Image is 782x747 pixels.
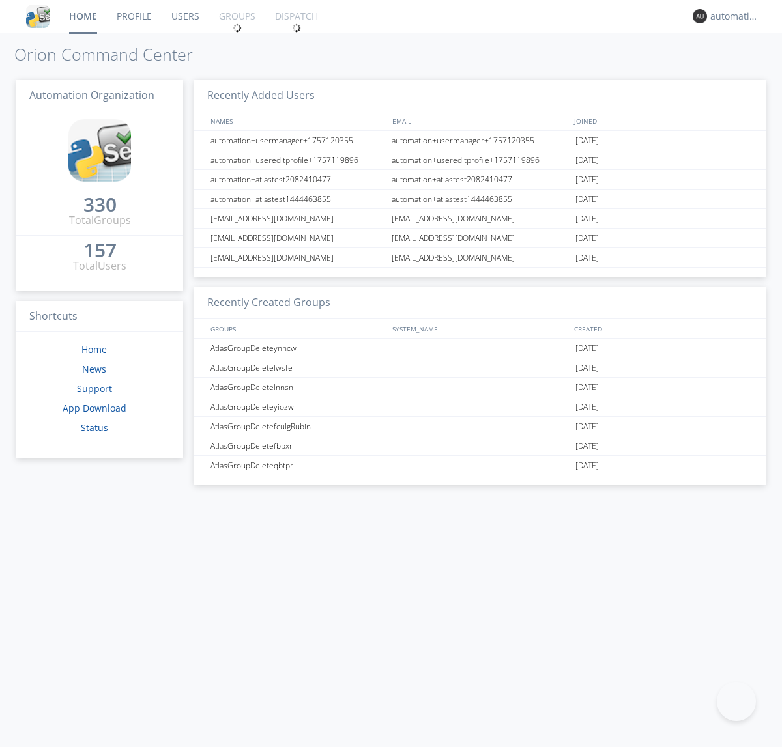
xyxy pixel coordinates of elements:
img: 373638.png [693,9,707,23]
img: spin.svg [292,23,301,33]
a: AtlasGroupDeletefbpxr[DATE] [194,436,766,456]
span: [DATE] [575,339,599,358]
div: automation+atlastest1444463855 [207,190,388,208]
div: CREATED [571,319,753,338]
div: [EMAIL_ADDRESS][DOMAIN_NAME] [388,209,572,228]
div: automation+usereditprofile+1757119896 [207,150,388,169]
div: NAMES [207,111,386,130]
a: News [82,363,106,375]
a: AtlasGroupDeletelnnsn[DATE] [194,378,766,397]
div: AtlasGroupDeletelwsfe [207,358,388,377]
a: AtlasGroupDeleteyiozw[DATE] [194,397,766,417]
div: AtlasGroupDeletefculgRubin [207,417,388,436]
img: spin.svg [233,23,242,33]
span: [DATE] [575,397,599,417]
div: 157 [83,244,117,257]
div: [EMAIL_ADDRESS][DOMAIN_NAME] [207,229,388,247]
div: EMAIL [389,111,571,130]
span: [DATE] [575,190,599,209]
a: 157 [83,244,117,259]
a: AtlasGroupDeletelwsfe[DATE] [194,358,766,378]
div: AtlasGroupDeleteynncw [207,339,388,358]
div: automation+usermanager+1757120355 [207,131,388,150]
a: 330 [83,198,117,213]
img: cddb5a64eb264b2086981ab96f4c1ba7 [26,5,50,28]
a: automation+atlastest1444463855automation+atlastest1444463855[DATE] [194,190,766,209]
div: Total Groups [69,213,131,228]
a: AtlasGroupDeletefculgRubin[DATE] [194,417,766,436]
div: JOINED [571,111,753,130]
span: [DATE] [575,248,599,268]
span: [DATE] [575,456,599,475]
a: [EMAIL_ADDRESS][DOMAIN_NAME][EMAIL_ADDRESS][DOMAIN_NAME][DATE] [194,229,766,248]
a: [EMAIL_ADDRESS][DOMAIN_NAME][EMAIL_ADDRESS][DOMAIN_NAME][DATE] [194,248,766,268]
div: [EMAIL_ADDRESS][DOMAIN_NAME] [388,229,572,247]
span: [DATE] [575,358,599,378]
h3: Recently Added Users [194,80,766,112]
a: AtlasGroupDeleteynncw[DATE] [194,339,766,358]
a: App Download [63,402,126,414]
h3: Shortcuts [16,301,183,333]
span: [DATE] [575,436,599,456]
a: AtlasGroupDeleteqbtpr[DATE] [194,456,766,475]
a: automation+atlastest2082410477automation+atlastest2082410477[DATE] [194,170,766,190]
h3: Recently Created Groups [194,287,766,319]
a: automation+usereditprofile+1757119896automation+usereditprofile+1757119896[DATE] [194,150,766,170]
div: Total Users [73,259,126,274]
div: automation+atlastest1444463855 [388,190,572,208]
div: GROUPS [207,319,386,338]
div: automation+usereditprofile+1757119896 [388,150,572,169]
a: Support [77,382,112,395]
div: AtlasGroupDeletefbpxr [207,436,388,455]
div: [EMAIL_ADDRESS][DOMAIN_NAME] [388,248,572,267]
iframe: Toggle Customer Support [717,682,756,721]
div: [EMAIL_ADDRESS][DOMAIN_NAME] [207,248,388,267]
a: Home [81,343,107,356]
img: cddb5a64eb264b2086981ab96f4c1ba7 [68,119,131,182]
div: AtlasGroupDeletelnnsn [207,378,388,397]
span: [DATE] [575,150,599,170]
div: automation+usermanager+1757120355 [388,131,572,150]
div: AtlasGroupDeleteyiozw [207,397,388,416]
div: SYSTEM_NAME [389,319,571,338]
span: Automation Organization [29,88,154,102]
span: [DATE] [575,209,599,229]
div: [EMAIL_ADDRESS][DOMAIN_NAME] [207,209,388,228]
div: automation+atlastest2082410477 [207,170,388,189]
span: [DATE] [575,170,599,190]
a: automation+usermanager+1757120355automation+usermanager+1757120355[DATE] [194,131,766,150]
a: Status [81,421,108,434]
a: [EMAIL_ADDRESS][DOMAIN_NAME][EMAIL_ADDRESS][DOMAIN_NAME][DATE] [194,209,766,229]
div: automation+atlas0003 [710,10,759,23]
div: AtlasGroupDeleteqbtpr [207,456,388,475]
span: [DATE] [575,229,599,248]
span: [DATE] [575,131,599,150]
div: 330 [83,198,117,211]
span: [DATE] [575,378,599,397]
div: automation+atlastest2082410477 [388,170,572,189]
span: [DATE] [575,417,599,436]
